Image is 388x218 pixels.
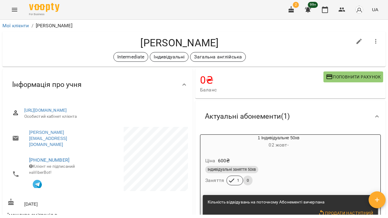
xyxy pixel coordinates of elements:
li: / [32,22,33,29]
span: Актуальні абонементи ( 1 ) [205,112,290,121]
h6: Ціна [205,157,216,165]
h4: [PERSON_NAME] [7,37,352,49]
button: Menu [7,2,22,17]
div: Актуальні абонементи(1) [195,101,386,132]
p: [PERSON_NAME] [36,22,72,29]
img: avatar_s.png [355,5,363,14]
button: 1 Індивідуальне 50хв02 жовт- Ціна600₴Індивідуальні заняття 50хвЗаняття10 [200,135,357,193]
div: Загальна англійська [190,52,246,62]
span: 02 жовт - [269,142,288,148]
a: [PHONE_NUMBER] [29,157,69,163]
span: Поповнити рахунок [326,73,381,81]
span: Індивідуальні заняття 50хв [205,167,258,172]
img: Voopty Logo [29,3,59,12]
h6: Заняття [205,176,224,185]
div: Кількість відвідувань на поточному Абонементі вичерпана [208,197,324,208]
span: 99+ [308,2,318,8]
p: 600 ₴ [218,157,230,164]
span: Особистий кабінет клієнта [24,114,183,120]
h4: 0 ₴ [200,74,323,86]
span: Клієнт не підписаний на ViberBot! [29,164,75,175]
span: Баланс [200,86,323,94]
a: [URL][DOMAIN_NAME] [24,108,67,113]
button: UA [370,4,381,15]
p: Intermediate [117,53,145,61]
nav: breadcrumb [2,22,386,29]
div: 1 Індивідуальне 50хв [200,135,357,149]
p: Загальна англійська [194,53,242,61]
span: 0 [243,178,253,183]
span: Інформація про учня [12,80,82,89]
div: [DATE] [6,197,98,208]
img: Telegram [33,180,42,189]
a: [PERSON_NAME][EMAIL_ADDRESS][DOMAIN_NAME] [29,129,92,147]
button: Поповнити рахунок [323,71,383,82]
div: Індивідуальні [150,52,189,62]
p: Індивідуальні [154,53,185,61]
a: Мої клієнти [2,23,29,28]
span: Продати наступний [318,210,373,217]
span: 2 [293,2,299,8]
div: Intermediate [113,52,149,62]
span: UA [372,6,378,13]
div: Інформація про учня [2,69,193,100]
span: For Business [29,12,59,16]
button: Клієнт підписаний на VooptyBot [29,175,45,192]
span: 1 [233,178,243,183]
